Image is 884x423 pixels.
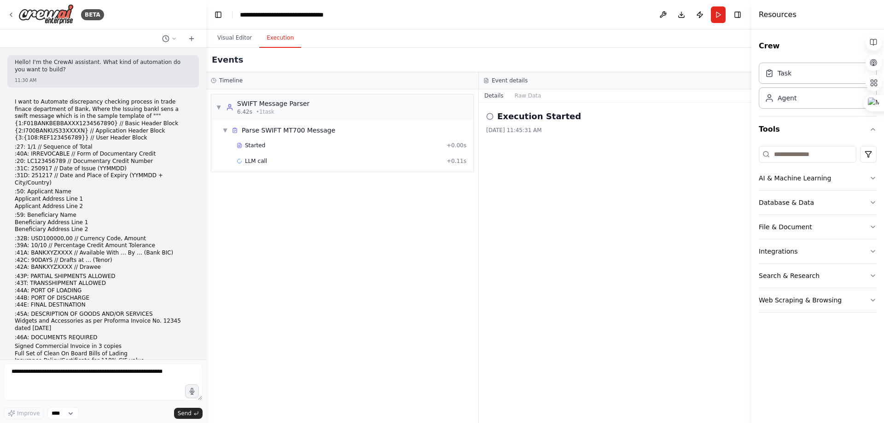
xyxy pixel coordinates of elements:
[15,343,192,350] li: Signed Commercial Invoice in 3 copies
[216,104,221,111] span: ▼
[237,108,252,116] span: 6.42s
[509,89,547,102] button: Raw Data
[17,410,40,417] span: Improve
[759,174,831,183] div: AI & Machine Learning
[15,334,192,342] p: :46A: DOCUMENTS REQUIRED
[759,264,877,288] button: Search & Research
[15,99,192,142] p: I want to Automate discrepancy checking process in trade finace department of Bank, Where the Iss...
[759,222,812,232] div: File & Document
[778,93,797,103] div: Agent
[81,9,104,20] div: BETA
[240,10,324,19] nav: breadcrumb
[759,166,877,190] button: AI & Machine Learning
[219,77,243,84] h3: Timeline
[759,33,877,59] button: Crew
[256,108,274,116] span: • 1 task
[492,77,528,84] h3: Event details
[158,33,180,44] button: Switch to previous chat
[18,4,74,25] img: Logo
[4,407,44,419] button: Improve
[15,59,192,73] p: Hello! I'm the CrewAI assistant. What kind of automation do you want to build?
[759,288,877,312] button: Web Scraping & Browsing
[212,53,243,66] h2: Events
[759,191,877,214] button: Database & Data
[185,384,199,398] button: Click to speak your automation idea
[497,110,581,123] h2: Execution Started
[15,350,192,358] li: Full Set of Clean On Board Bills of Lading
[447,157,466,165] span: + 0.11s
[174,408,203,419] button: Send
[759,296,842,305] div: Web Scraping & Browsing
[15,235,192,271] p: :32B: USD100000,00 // Currency Code, Amount :39A: 10/10 // Percentage Credit Amount Tolerance :41...
[759,215,877,239] button: File & Document
[15,273,192,309] p: :43P: PARTIAL SHIPMENTS ALLOWED :43T: TRANSSHIPMENT ALLOWED :44A: PORT OF LOADING :44B: PORT OF D...
[242,126,335,135] div: Parse SWIFT MT700 Message
[759,9,797,20] h4: Resources
[759,271,820,280] div: Search & Research
[178,410,192,417] span: Send
[759,198,814,207] div: Database & Data
[778,69,791,78] div: Task
[759,247,797,256] div: Integrations
[759,142,877,320] div: Tools
[245,142,265,149] span: Started
[245,157,267,165] span: LLM call
[486,127,744,134] div: [DATE] 11:45:31 AM
[222,127,228,134] span: ▼
[259,29,301,48] button: Execution
[15,144,192,187] p: :27: 1/1 // Sequence of Total :40A: IRREVOCABLE // Form of Documentary Credit :20: LC123456789 //...
[15,188,192,210] p: :50: Applicant Name Applicant Address Line 1 Applicant Address Line 2
[731,8,744,21] button: Hide right sidebar
[447,142,466,149] span: + 0.00s
[15,357,192,365] li: Insurance Policy/Certificate for 110% CIF value
[759,59,877,116] div: Crew
[759,116,877,142] button: Tools
[479,89,509,102] button: Details
[210,29,259,48] button: Visual Editor
[15,212,192,233] p: :59: Beneficiary Name Beneficiary Address Line 1 Beneficiary Address Line 2
[759,239,877,263] button: Integrations
[212,8,225,21] button: Hide left sidebar
[15,311,192,332] p: :45A: DESCRIPTION OF GOODS AND/OR SERVICES Widgets and Accessories as per Proforma Invoice No. 12...
[237,99,309,108] div: SWIFT Message Parser
[184,33,199,44] button: Start a new chat
[15,77,192,84] div: 11:30 AM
